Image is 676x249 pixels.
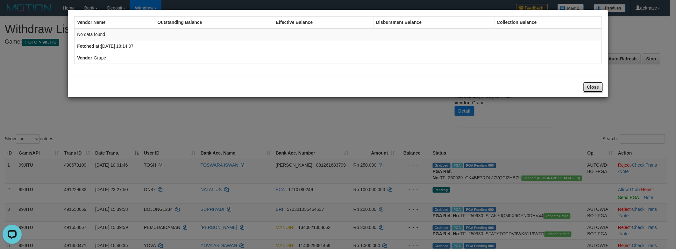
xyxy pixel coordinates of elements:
[77,55,94,60] b: Vendor:
[75,40,601,52] td: [DATE] 18:14:07
[583,82,603,93] button: Close
[77,44,101,49] b: Fetched at:
[155,17,273,29] th: Outstanding Balance
[75,17,155,29] th: Vendor Name
[273,17,374,29] th: Effective Balance
[3,3,22,22] button: Open LiveChat chat widget
[494,17,601,29] th: Collection Balance
[75,28,601,40] td: No data found
[374,17,494,29] th: Disbursment Balance
[75,52,601,64] td: Grape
